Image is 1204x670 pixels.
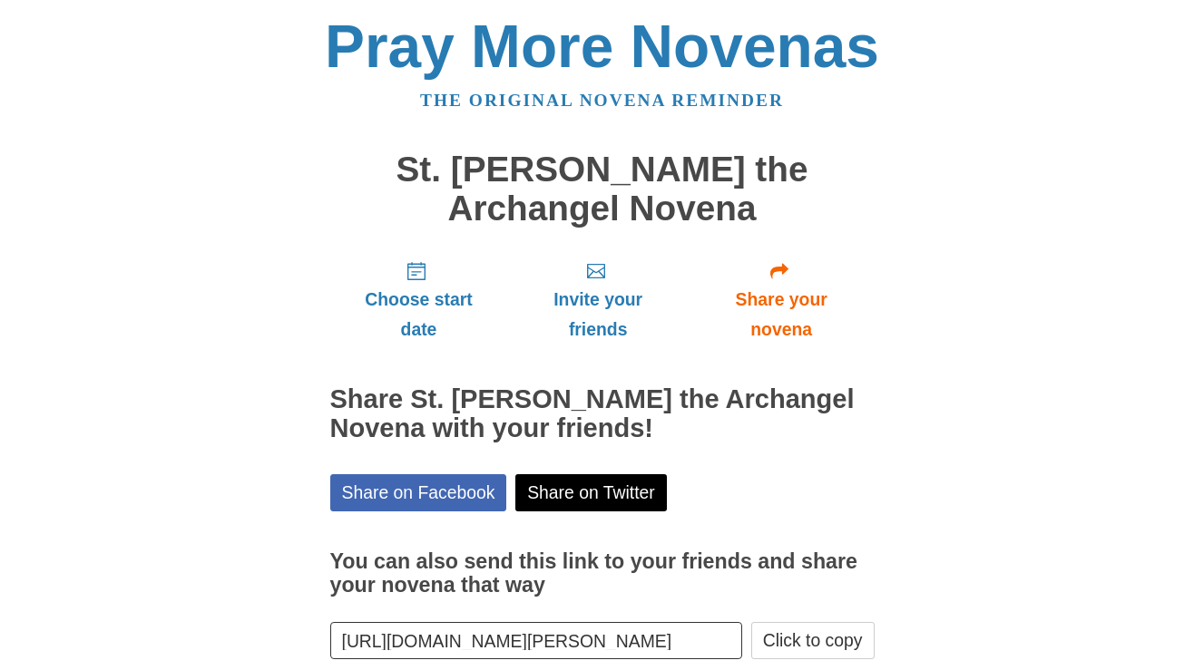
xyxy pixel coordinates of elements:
a: Share on Facebook [330,474,507,511]
a: Choose start date [330,246,508,354]
a: Share your novena [689,246,875,354]
h1: St. [PERSON_NAME] the Archangel Novena [330,151,875,228]
span: Choose start date [348,285,490,345]
span: Share your novena [707,285,857,345]
h3: You can also send this link to your friends and share your novena that way [330,550,875,597]
h2: Share St. [PERSON_NAME] the Archangel Novena with your friends! [330,385,875,443]
a: Invite your friends [507,246,688,354]
a: Share on Twitter [515,474,667,511]
button: Click to copy [751,622,875,659]
span: Invite your friends [525,285,670,345]
a: The original novena reminder [420,91,784,110]
a: Pray More Novenas [325,13,879,80]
